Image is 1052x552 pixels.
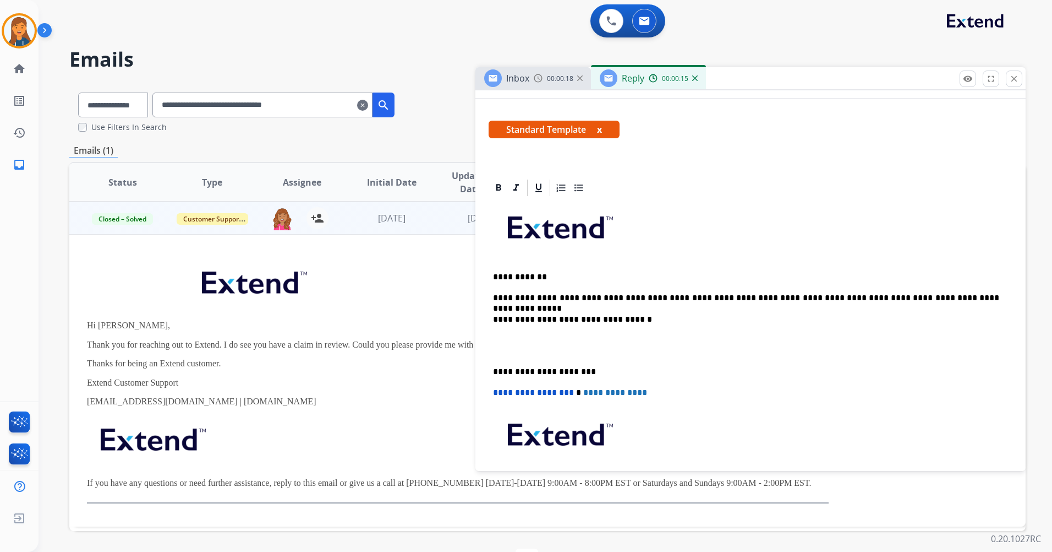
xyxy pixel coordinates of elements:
img: extend.png [188,258,318,302]
mat-icon: person_add [311,212,324,225]
span: Type [202,176,222,189]
mat-icon: close [1009,74,1019,84]
p: Extend Customer Support [87,378,829,388]
span: Standard Template [489,121,620,138]
span: Customer Support [177,213,248,225]
span: 00:00:15 [662,74,688,83]
mat-icon: history [13,126,26,139]
p: [EMAIL_ADDRESS][DOMAIN_NAME] | [DOMAIN_NAME] [87,397,829,407]
mat-icon: remove_red_eye [963,74,973,84]
h2: Emails [69,48,1026,71]
div: Bullet List [571,180,587,196]
p: Thanks for being an Extend customer. [87,359,829,369]
label: Use Filters In Search [91,122,167,133]
span: Initial Date [367,176,417,189]
img: agent-avatar [271,207,293,230]
div: Underline [530,180,547,196]
span: Updated Date [446,169,495,196]
span: [DATE] [378,212,406,224]
span: Reply [622,72,644,84]
span: Inbox [506,72,529,84]
p: Emails (1) [69,144,118,158]
mat-icon: clear [357,99,368,112]
mat-icon: search [377,99,390,112]
span: Assignee [283,176,321,189]
img: avatar [4,15,35,46]
mat-icon: list_alt [13,94,26,107]
span: [DATE] [468,212,495,224]
p: Hi [PERSON_NAME], [87,321,829,331]
div: Bold [490,180,507,196]
p: If you have any questions or need further assistance, reply to this email or give us a call at [P... [87,478,829,488]
mat-icon: fullscreen [986,74,996,84]
p: 0.20.1027RC [991,532,1041,545]
img: extend.png [87,415,217,459]
mat-icon: home [13,62,26,75]
span: 00:00:18 [547,74,573,83]
span: Closed – Solved [92,213,153,225]
div: Ordered List [553,180,569,196]
button: x [597,123,602,136]
p: Thank you for reaching out to Extend. I do see you have a claim in review. Could you please provi... [87,340,829,350]
div: Italic [508,180,524,196]
span: Status [108,176,137,189]
mat-icon: inbox [13,158,26,171]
